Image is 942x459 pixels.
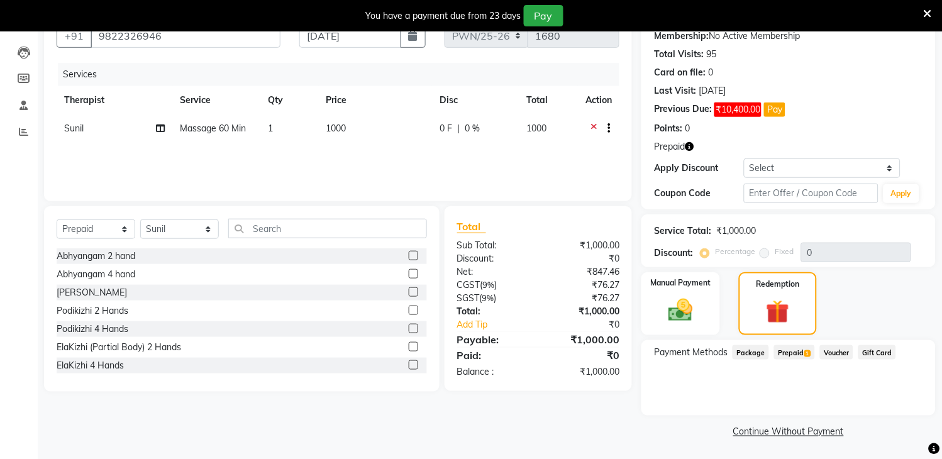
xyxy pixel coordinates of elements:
[483,280,495,290] span: 9%
[756,279,799,290] label: Redemption
[858,345,896,360] span: Gift Card
[644,426,933,439] a: Continue Without Payment
[457,279,480,290] span: CGST
[661,296,701,324] img: _cash.svg
[654,84,696,97] div: Last Visit:
[708,66,713,79] div: 0
[538,265,629,279] div: ₹847.46
[654,162,744,175] div: Apply Discount
[482,293,494,303] span: 9%
[820,345,853,360] span: Voucher
[654,66,706,79] div: Card on file:
[448,252,538,265] div: Discount:
[538,239,629,252] div: ₹1,000.00
[553,318,629,331] div: ₹0
[538,305,629,318] div: ₹1,000.00
[654,122,682,135] div: Points:
[91,24,280,48] input: Search by Name/Mobile/Email/Code
[654,224,711,238] div: Service Total:
[654,246,693,260] div: Discount:
[804,350,811,358] span: 1
[268,123,273,134] span: 1
[654,48,704,61] div: Total Visits:
[651,277,711,289] label: Manual Payment
[654,140,685,153] span: Prepaid
[654,346,728,359] span: Payment Methods
[440,122,452,135] span: 0 F
[774,345,815,360] span: Prepaid
[884,184,919,203] button: Apply
[57,359,124,372] div: ElaKizhi 4 Hands
[432,86,519,114] th: Disc
[538,348,629,363] div: ₹0
[180,123,247,134] span: Massage 60 Min
[526,123,546,134] span: 1000
[733,345,769,360] span: Package
[448,265,538,279] div: Net:
[457,292,480,304] span: SGST
[57,86,173,114] th: Therapist
[326,123,346,134] span: 1000
[538,292,629,305] div: ₹76.27
[448,239,538,252] div: Sub Total:
[538,332,629,347] div: ₹1,000.00
[764,102,785,117] button: Pay
[578,86,619,114] th: Action
[715,246,755,257] label: Percentage
[57,286,127,299] div: [PERSON_NAME]
[57,341,181,354] div: ElaKizhi (Partial Body) 2 Hands
[538,365,629,379] div: ₹1,000.00
[759,297,797,326] img: _gift.svg
[260,86,319,114] th: Qty
[519,86,578,114] th: Total
[448,365,538,379] div: Balance :
[538,252,629,265] div: ₹0
[699,84,726,97] div: [DATE]
[448,348,538,363] div: Paid:
[744,184,878,203] input: Enter Offer / Coupon Code
[775,246,794,257] label: Fixed
[538,279,629,292] div: ₹76.27
[64,123,84,134] span: Sunil
[685,122,690,135] div: 0
[448,318,553,331] a: Add Tip
[465,122,480,135] span: 0 %
[714,102,762,117] span: ₹10,400.00
[457,220,486,233] span: Total
[457,122,460,135] span: |
[654,30,923,43] div: No Active Membership
[57,24,92,48] button: +91
[228,219,427,238] input: Search
[654,30,709,43] div: Membership:
[654,187,744,200] div: Coupon Code
[706,48,716,61] div: 95
[57,250,135,263] div: Abhyangam 2 hand
[716,224,756,238] div: ₹1,000.00
[448,305,538,318] div: Total:
[57,323,128,336] div: Podikizhi 4 Hands
[366,9,521,23] div: You have a payment due from 23 days
[57,304,128,318] div: Podikizhi 2 Hands
[173,86,260,114] th: Service
[448,279,538,292] div: ( )
[524,5,563,26] button: Pay
[58,63,629,86] div: Services
[448,292,538,305] div: ( )
[57,268,135,281] div: Abhyangam 4 hand
[654,102,712,117] div: Previous Due:
[448,332,538,347] div: Payable:
[319,86,432,114] th: Price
